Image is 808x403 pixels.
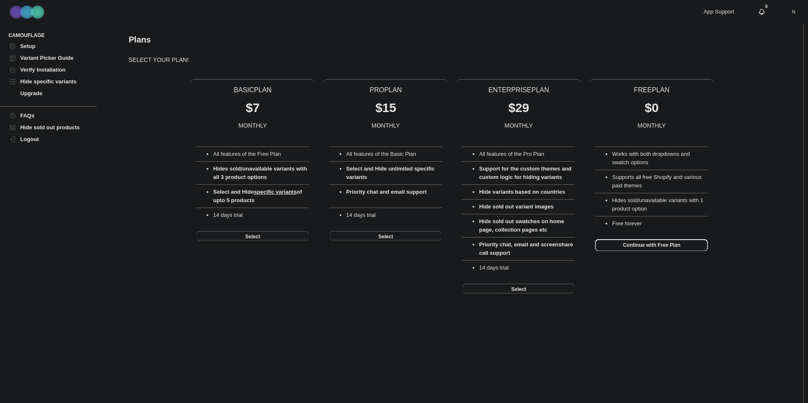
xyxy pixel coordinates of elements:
a: FAQs [5,110,96,122]
a: Hide sold out products [5,122,96,133]
span: Select [245,233,260,240]
span: Hide specific variants [20,78,77,85]
button: Continue with Free Plan [595,239,708,251]
span: App Support [704,8,734,15]
p: PRO PLAN [369,86,401,94]
div: 0 [761,2,772,11]
p: Hide variants based on countries [479,188,575,196]
p: All features of the Basic Plan [346,150,442,158]
button: Select [329,231,442,243]
p: $29 [508,99,529,116]
p: Hide sold out variant images [479,203,575,211]
li: Works with both dropdowns and swatch options [612,150,708,167]
p: $0 [645,99,659,116]
p: $15 [375,99,396,116]
p: 14 days trial [479,264,575,272]
a: Logout [5,133,96,145]
a: Verify Installation [5,64,96,76]
span: Select [378,233,393,240]
a: specific variants [254,189,297,195]
p: Select and Hide of upto 5 products [213,188,309,205]
p: Support for the custom themes and custom logic for hiding variants [479,165,575,181]
p: Hide sold out swatches on home page, collection pages etc [479,217,575,234]
img: Camouflage [7,0,49,24]
span: CAMOUFLAGE [8,32,97,39]
span: Upgrade [20,90,43,96]
p: MONTHLY [372,121,400,130]
a: Hide specific variants [5,76,96,88]
p: BASIC PLAN [234,86,272,94]
span: Plans [129,35,151,44]
span: FAQs [20,112,35,119]
p: All features of the Pro Plan [479,150,575,158]
a: Variant Picker Guide [5,52,96,64]
p: Priority chat and email support [346,188,442,205]
span: Avatar with initials N [788,6,800,18]
span: Setup [20,43,35,49]
span: Continue with Free Plan [623,242,680,248]
p: Hides sold/unavailable variants with all 3 product options [213,165,309,181]
span: Variant Picker Guide [20,55,73,61]
li: Supports all free Shopify and various paid themes [612,173,708,190]
button: Select [196,231,309,243]
p: $7 [246,99,260,116]
span: Hide sold out products [20,124,80,131]
p: 14 days trial [346,211,442,219]
p: Select and Hide unlimited specific variants [346,165,442,181]
li: Free forever [612,219,708,228]
span: Select [511,286,526,293]
span: Logout [20,136,39,142]
p: MONTHLY [638,121,666,130]
li: Hides sold/unavailable variants with 1 product option [612,196,708,213]
a: 0 [757,8,766,16]
p: Priority chat, email and screenshare call support [479,240,575,257]
span: Verify Installation [20,67,66,73]
p: SELECT YOUR PLAN! [129,56,776,64]
p: MONTHLY [505,121,533,130]
p: All features of the Free Plan [213,150,309,158]
p: ENTERPRISE PLAN [488,86,549,94]
text: N [792,9,795,14]
a: Upgrade [5,88,96,99]
p: MONTHLY [239,121,267,130]
p: 14 days trial [213,211,309,219]
button: Select [462,283,575,295]
p: FREE PLAN [634,86,669,94]
a: Setup [5,40,96,52]
button: Avatar with initials N [779,5,800,19]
